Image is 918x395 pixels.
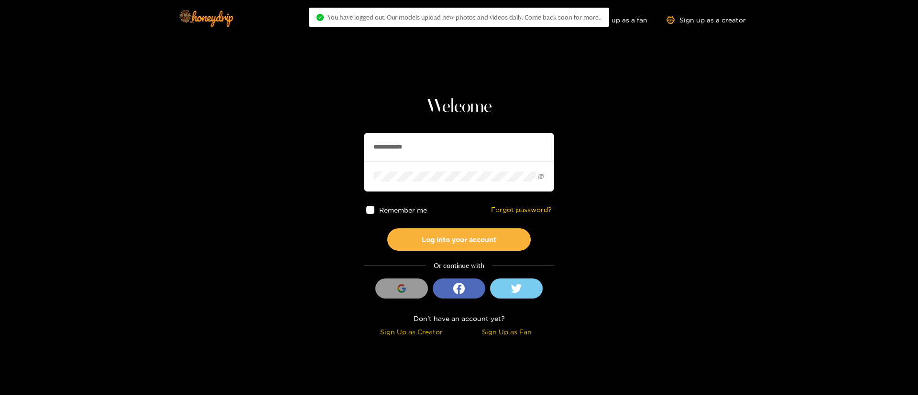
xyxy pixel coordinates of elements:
span: eye-invisible [538,173,544,180]
div: Don't have an account yet? [364,313,554,324]
div: Sign Up as Fan [461,326,552,337]
a: Forgot password? [491,206,552,214]
span: Remember me [379,206,427,214]
h1: Welcome [364,96,554,118]
span: check-circle [317,14,324,21]
div: Or continue with [364,260,554,271]
a: Sign up as a creator [667,16,746,24]
span: You have logged out. Our models upload new photos and videos daily. Come back soon for more.. [328,13,601,21]
button: Log into your account [387,228,531,251]
div: Sign Up as Creator [366,326,457,337]
a: Sign up as a fan [582,16,647,24]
